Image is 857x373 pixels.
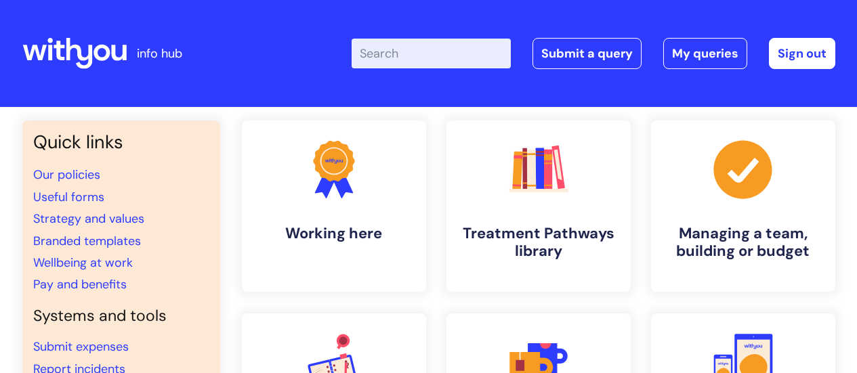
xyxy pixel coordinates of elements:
a: My queries [663,38,747,69]
a: Treatment Pathways library [446,120,631,292]
a: Wellbeing at work [33,255,133,271]
a: Pay and benefits [33,276,127,292]
a: Useful forms [33,189,104,205]
a: Managing a team, building or budget [651,120,835,292]
input: Search [352,39,511,68]
a: Working here [242,120,426,292]
a: Our policies [33,167,100,183]
a: Sign out [769,38,835,69]
a: Submit a query [532,38,642,69]
h3: Quick links [33,131,209,153]
a: Strategy and values [33,211,144,227]
p: info hub [137,43,182,64]
a: Branded templates [33,233,141,249]
h4: Treatment Pathways library [457,225,620,261]
a: Submit expenses [33,338,129,355]
h4: Working here [253,225,415,242]
h4: Managing a team, building or budget [662,225,824,261]
h4: Systems and tools [33,307,209,326]
div: | - [352,38,835,69]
